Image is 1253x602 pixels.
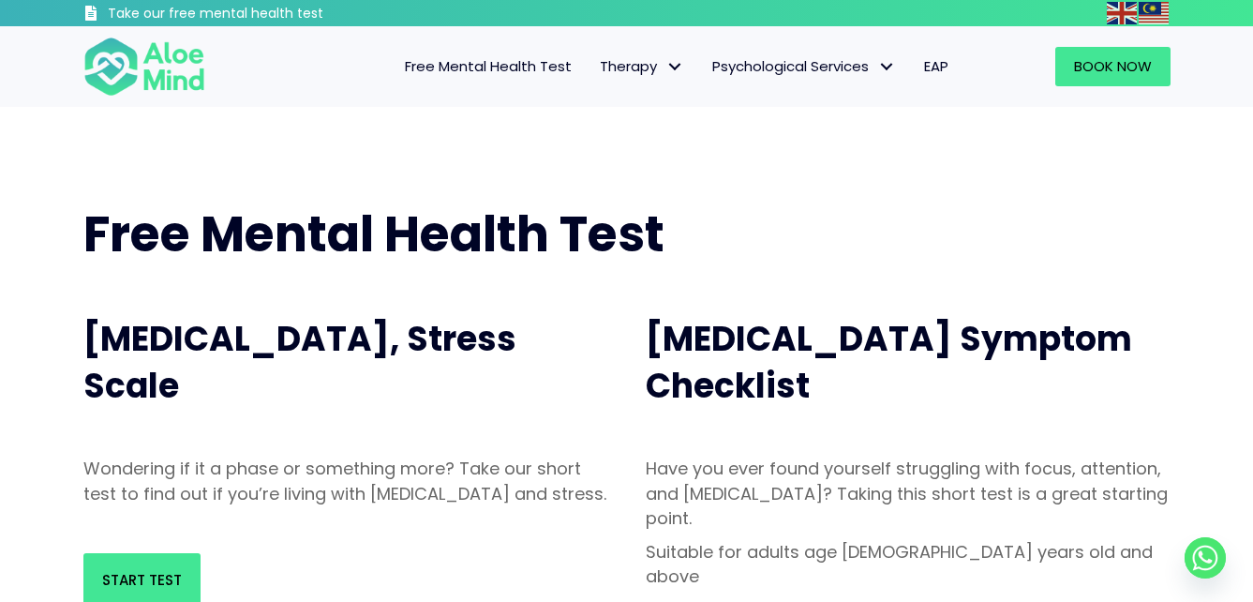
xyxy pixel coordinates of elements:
a: Free Mental Health Test [391,47,586,86]
p: Wondering if it a phase or something more? Take our short test to find out if you’re living with ... [83,457,608,505]
span: Free Mental Health Test [83,200,664,268]
p: Suitable for adults age [DEMOGRAPHIC_DATA] years old and above [646,540,1171,589]
span: Psychological Services: submenu [873,53,901,81]
img: ms [1139,2,1169,24]
span: Free Mental Health Test [405,56,572,76]
span: EAP [924,56,948,76]
span: Therapy: submenu [662,53,689,81]
span: Therapy [600,56,684,76]
a: Book Now [1055,47,1171,86]
img: Aloe mind Logo [83,36,205,98]
img: en [1107,2,1137,24]
span: Start Test [102,570,182,590]
span: Book Now [1074,56,1152,76]
span: [MEDICAL_DATA] Symptom Checklist [646,315,1132,410]
p: Have you ever found yourself struggling with focus, attention, and [MEDICAL_DATA]? Taking this sh... [646,457,1171,530]
a: Whatsapp [1185,537,1226,579]
a: Take our free mental health test [83,5,424,26]
span: [MEDICAL_DATA], Stress Scale [83,315,516,410]
span: Psychological Services [712,56,896,76]
a: TherapyTherapy: submenu [586,47,698,86]
a: Malay [1139,2,1171,23]
a: EAP [910,47,962,86]
nav: Menu [230,47,962,86]
a: English [1107,2,1139,23]
a: Psychological ServicesPsychological Services: submenu [698,47,910,86]
h3: Take our free mental health test [108,5,424,23]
